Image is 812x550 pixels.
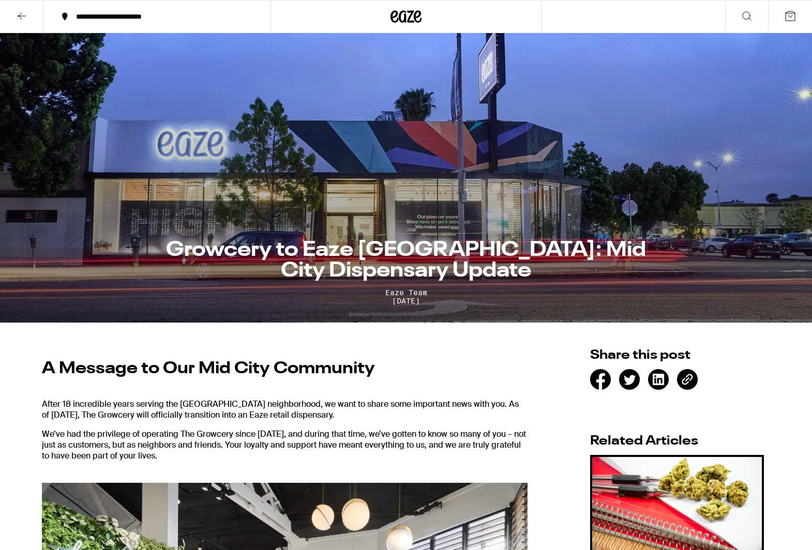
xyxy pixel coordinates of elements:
[590,435,764,448] h2: Related Articles
[147,288,665,297] span: Eaze Team
[590,349,764,362] h2: Share this post
[677,369,698,390] div: [URL][DOMAIN_NAME]
[147,297,665,305] span: [DATE]
[42,429,528,461] p: We’ve had the privilege of operating The Growcery since [DATE], and during that time, we’ve gotte...
[147,240,665,281] h1: Growcery to Eaze [GEOGRAPHIC_DATA]: Mid City Dispensary Update
[42,360,528,377] h4: A Message to Our Mid City Community
[42,399,528,420] p: After 18 incredible years serving the [GEOGRAPHIC_DATA] neighborhood, we want to share some impor...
